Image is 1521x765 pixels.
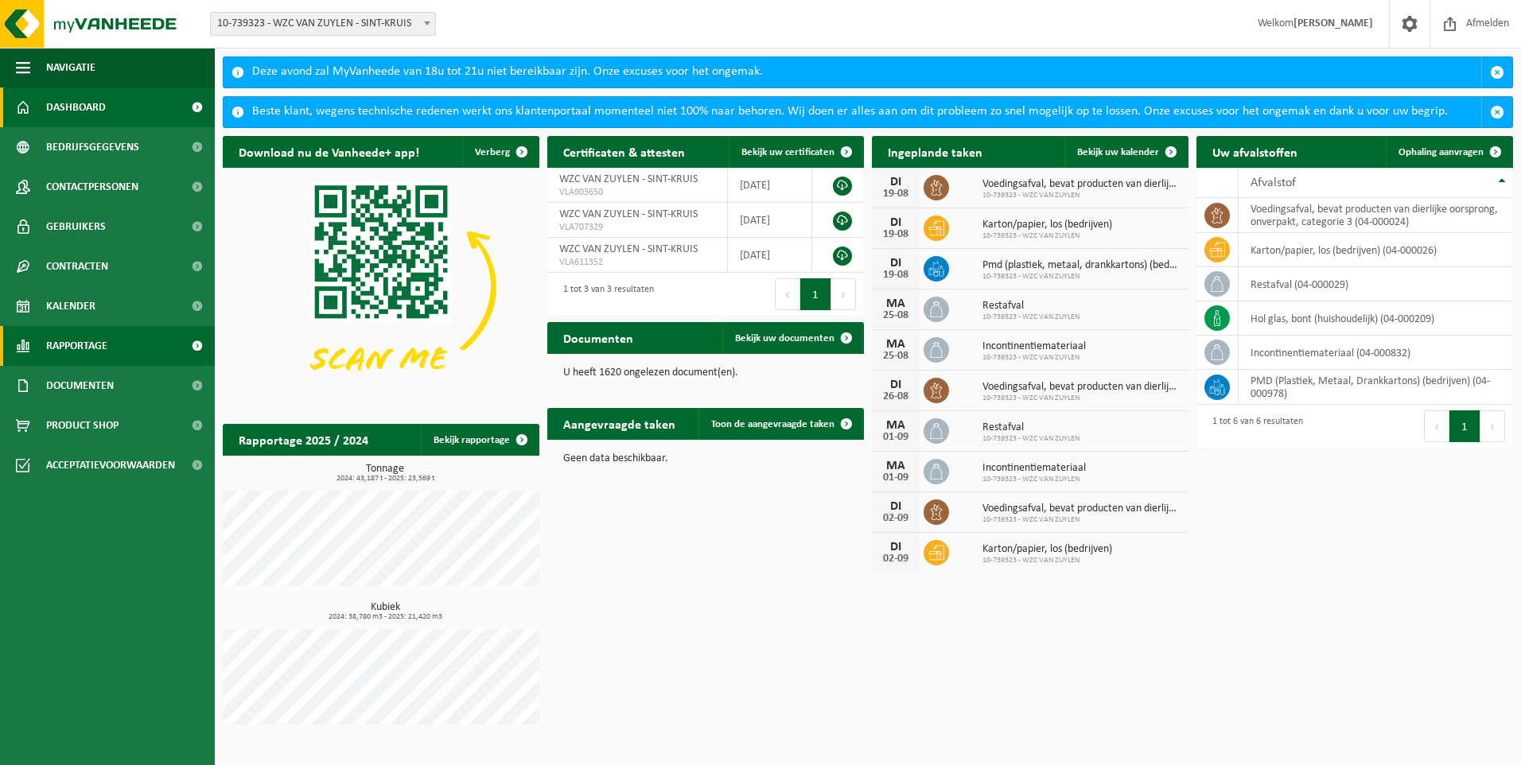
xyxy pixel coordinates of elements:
[1239,370,1513,405] td: PMD (Plastiek, Metaal, Drankkartons) (bedrijven) (04-000978)
[880,351,912,362] div: 25-08
[982,272,1181,282] span: 10-739323 - WZC VAN ZUYLEN
[46,48,95,87] span: Navigatie
[559,256,715,269] span: VLA611352
[46,326,107,366] span: Rapportage
[880,216,912,229] div: DI
[46,87,106,127] span: Dashboard
[475,147,510,157] span: Verberg
[880,257,912,270] div: DI
[46,247,108,286] span: Contracten
[1239,233,1513,267] td: karton/papier, los (bedrijven) (04-000026)
[1424,410,1449,442] button: Previous
[210,12,436,36] span: 10-739323 - WZC VAN ZUYLEN - SINT-KRUIS
[559,173,698,185] span: WZC VAN ZUYLEN - SINT-KRUIS
[880,391,912,402] div: 26-08
[1480,410,1505,442] button: Next
[231,475,539,483] span: 2024: 43,187 t - 2025: 23,569 t
[231,613,539,621] span: 2024: 38,780 m3 - 2025: 21,420 m3
[728,168,812,203] td: [DATE]
[223,136,435,167] h2: Download nu de Vanheede+ app!
[1239,267,1513,301] td: restafval (04-000029)
[711,419,834,429] span: Toon de aangevraagde taken
[252,97,1481,127] div: Beste klant, wegens technische redenen werkt ons klantenportaal momenteel niet 100% naar behoren....
[1204,409,1303,444] div: 1 tot 6 van 6 resultaten
[559,221,715,234] span: VLA707329
[547,136,701,167] h2: Certificaten & attesten
[982,381,1181,394] span: Voedingsafval, bevat producten van dierlijke oorsprong, onverpakt, categorie 3
[880,297,912,310] div: MA
[880,460,912,472] div: MA
[872,136,998,167] h2: Ingeplande taken
[46,406,119,445] span: Product Shop
[735,333,834,344] span: Bekijk uw documenten
[880,553,912,565] div: 02-09
[831,278,856,310] button: Next
[880,472,912,483] div: 01-09
[462,136,538,168] button: Verberg
[1251,177,1296,189] span: Afvalstof
[547,322,649,353] h2: Documenten
[46,445,175,485] span: Acceptatievoorwaarden
[982,353,1086,363] span: 10-739323 - WZC VAN ZUYLEN
[982,231,1112,241] span: 10-739323 - WZC VAN ZUYLEN
[559,208,698,220] span: WZC VAN ZUYLEN - SINT-KRUIS
[982,503,1181,515] span: Voedingsafval, bevat producten van dierlijke oorsprong, onverpakt, categorie 3
[211,13,435,35] span: 10-739323 - WZC VAN ZUYLEN - SINT-KRUIS
[729,136,862,168] a: Bekijk uw certificaten
[982,421,1079,434] span: Restafval
[880,229,912,240] div: 19-08
[555,277,654,312] div: 1 tot 3 van 3 resultaten
[1293,17,1373,29] strong: [PERSON_NAME]
[698,408,862,440] a: Toon de aangevraagde taken
[1196,136,1313,167] h2: Uw afvalstoffen
[982,300,1079,313] span: Restafval
[728,203,812,238] td: [DATE]
[223,424,384,455] h2: Rapportage 2025 / 2024
[880,432,912,443] div: 01-09
[1239,198,1513,233] td: voedingsafval, bevat producten van dierlijke oorsprong, onverpakt, categorie 3 (04-000024)
[880,310,912,321] div: 25-08
[559,186,715,199] span: VLA903650
[880,188,912,200] div: 19-08
[1386,136,1511,168] a: Ophaling aanvragen
[223,168,539,406] img: Download de VHEPlus App
[982,178,1181,191] span: Voedingsafval, bevat producten van dierlijke oorsprong, onverpakt, categorie 3
[880,338,912,351] div: MA
[1077,147,1159,157] span: Bekijk uw kalender
[547,408,691,439] h2: Aangevraagde taken
[1239,336,1513,370] td: incontinentiemateriaal (04-000832)
[982,543,1112,556] span: Karton/papier, los (bedrijven)
[880,419,912,432] div: MA
[46,167,138,207] span: Contactpersonen
[880,500,912,513] div: DI
[421,424,538,456] a: Bekijk rapportage
[880,541,912,553] div: DI
[46,127,139,167] span: Bedrijfsgegevens
[880,379,912,391] div: DI
[982,191,1181,200] span: 10-739323 - WZC VAN ZUYLEN
[775,278,800,310] button: Previous
[46,366,114,406] span: Documenten
[982,394,1181,403] span: 10-739323 - WZC VAN ZUYLEN
[741,147,834,157] span: Bekijk uw certificaten
[252,57,1481,87] div: Deze avond zal MyVanheede van 18u tot 21u niet bereikbaar zijn. Onze excuses voor het ongemak.
[982,219,1112,231] span: Karton/papier, los (bedrijven)
[1239,301,1513,336] td: hol glas, bont (huishoudelijk) (04-000209)
[722,322,862,354] a: Bekijk uw documenten
[728,238,812,273] td: [DATE]
[982,462,1086,475] span: Incontinentiemateriaal
[46,207,106,247] span: Gebruikers
[46,286,95,326] span: Kalender
[880,270,912,281] div: 19-08
[1064,136,1187,168] a: Bekijk uw kalender
[982,556,1112,565] span: 10-739323 - WZC VAN ZUYLEN
[982,340,1086,353] span: Incontinentiemateriaal
[563,367,848,379] p: U heeft 1620 ongelezen document(en).
[231,602,539,621] h3: Kubiek
[982,475,1086,484] span: 10-739323 - WZC VAN ZUYLEN
[880,176,912,188] div: DI
[982,313,1079,322] span: 10-739323 - WZC VAN ZUYLEN
[559,243,698,255] span: WZC VAN ZUYLEN - SINT-KRUIS
[982,259,1181,272] span: Pmd (plastiek, metaal, drankkartons) (bedrijven)
[1398,147,1484,157] span: Ophaling aanvragen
